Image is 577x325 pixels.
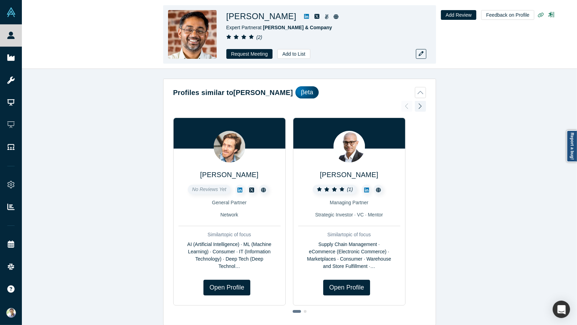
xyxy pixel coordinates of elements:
[226,49,273,59] button: Request Meeting
[298,241,400,270] div: Supply Chain Management · eCommerce (Electronic Commerce) · Marketplaces · Consumer · Warehouse a...
[347,187,353,192] i: ( 1 )
[481,10,534,20] button: Feedback on Profile
[6,7,16,17] img: Alchemist Vault Logo
[168,10,217,59] img: Nikhil Raj's Profile Image
[567,130,577,162] a: Report a bug!
[277,49,310,59] button: Add to List
[441,10,477,20] button: Add Review
[212,200,247,205] span: General Partner
[200,171,258,179] a: [PERSON_NAME]
[173,86,426,98] button: Profiles similar to[PERSON_NAME]βeta
[263,25,332,30] a: [PERSON_NAME] & Company
[320,171,378,179] a: [PERSON_NAME]
[192,187,226,192] span: No Reviews Yet
[214,131,245,162] img: Steven Vassallo's Profile Image
[330,200,368,205] span: Managing Partner
[178,241,281,270] div: AI (Artificial Intelligence) · ML (Machine Learning) · Consumer · IT (Information Technology) · D...
[256,34,262,40] i: ( 2 )
[203,280,250,295] a: Open Profile
[295,86,319,98] div: βeta
[178,211,281,219] div: Network
[298,231,400,238] div: Similar topic of focus
[333,131,365,162] img: Vincent Diallo's Profile Image
[323,280,370,295] a: Open Profile
[178,231,281,238] div: Similar topic of focus
[6,308,16,318] img: Ravi Belani's Account
[173,87,293,98] h2: Profiles similar to [PERSON_NAME]
[226,25,332,30] span: Expert Partner at
[298,211,400,219] div: Strategic Investor · VC · Mentor
[226,10,296,23] h1: [PERSON_NAME]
